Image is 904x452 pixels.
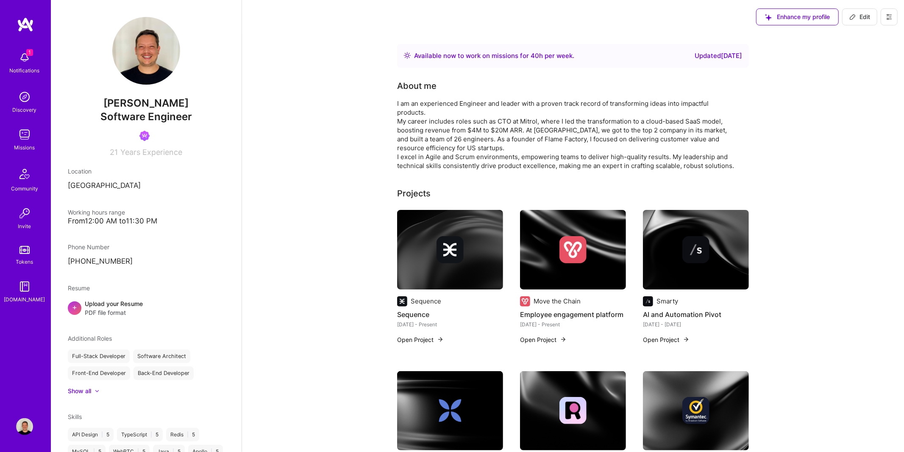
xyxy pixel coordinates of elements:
[756,8,839,25] button: Enhance my profile
[683,336,690,343] img: arrow-right
[68,217,225,226] div: From 12:00 AM to 11:30 PM
[14,164,35,184] img: Community
[643,210,749,289] img: cover
[187,431,189,438] span: |
[101,431,103,438] span: |
[414,51,574,61] div: Available now to work on missions for h per week .
[68,335,112,342] span: Additional Roles
[849,13,870,21] span: Edit
[134,367,194,380] div: Back-End Developer
[68,209,125,216] span: Working hours range
[520,210,626,289] img: cover
[11,184,38,193] div: Community
[520,320,626,329] div: [DATE] - Present
[150,431,152,438] span: |
[842,8,877,25] button: Edit
[397,335,444,344] button: Open Project
[643,320,749,329] div: [DATE] - [DATE]
[404,52,411,59] img: Availability
[16,278,33,295] img: guide book
[643,335,690,344] button: Open Project
[166,428,199,441] div: Redis 5
[68,167,225,176] div: Location
[68,428,114,441] div: API Design 5
[682,236,709,263] img: Company logo
[520,371,626,451] img: cover
[411,297,441,306] div: Sequence
[437,397,464,424] img: Company logo
[534,297,581,306] div: Move the Chain
[4,295,45,304] div: [DOMAIN_NAME]
[16,88,33,105] img: discovery
[133,350,190,363] div: Software Architect
[397,210,503,289] img: cover
[643,296,653,306] img: Company logo
[72,303,77,311] span: +
[16,418,33,435] img: User Avatar
[16,257,33,266] div: Tokens
[117,428,163,441] div: TypeScript 5
[85,308,143,317] span: PDF file format
[16,205,33,222] img: Invite
[110,148,118,157] span: 21
[68,243,109,251] span: Phone Number
[14,418,35,435] a: User Avatar
[68,299,225,317] div: +Upload your ResumePDF file format
[643,371,749,451] img: cover
[13,105,37,114] div: Discovery
[85,299,143,317] div: Upload your Resume
[656,297,678,306] div: Smarty
[397,320,503,329] div: [DATE] - Present
[765,13,830,21] span: Enhance my profile
[68,97,225,110] span: [PERSON_NAME]
[18,222,31,231] div: Invite
[765,14,772,21] i: icon SuggestedTeams
[695,51,742,61] div: Updated [DATE]
[437,236,464,263] img: Company logo
[437,336,444,343] img: arrow-right
[520,309,626,320] h4: Employee engagement platform
[520,296,530,306] img: Company logo
[139,131,150,141] img: Been on Mission
[682,397,709,424] img: Company logo
[17,17,34,32] img: logo
[19,246,30,254] img: tokens
[559,397,587,424] img: Company logo
[397,309,503,320] h4: Sequence
[68,413,82,420] span: Skills
[643,309,749,320] h4: AI and Automation Pivot
[68,350,130,363] div: Full-Stack Developer
[397,99,736,170] div: I am an experienced Engineer and leader with a proven track record of transforming ideas into imp...
[520,335,567,344] button: Open Project
[397,187,431,200] div: Projects
[68,256,225,267] p: [PHONE_NUMBER]
[68,181,225,191] p: [GEOGRAPHIC_DATA]
[68,367,130,380] div: Front-End Developer
[397,296,407,306] img: Company logo
[559,236,587,263] img: Company logo
[68,387,91,395] div: Show all
[68,284,90,292] span: Resume
[112,17,180,85] img: User Avatar
[397,80,437,92] div: About me
[397,371,503,451] img: cover
[531,52,539,60] span: 40
[121,148,183,157] span: Years Experience
[560,336,567,343] img: arrow-right
[100,110,192,123] span: Software Engineer
[14,143,35,152] div: Missions
[16,126,33,143] img: teamwork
